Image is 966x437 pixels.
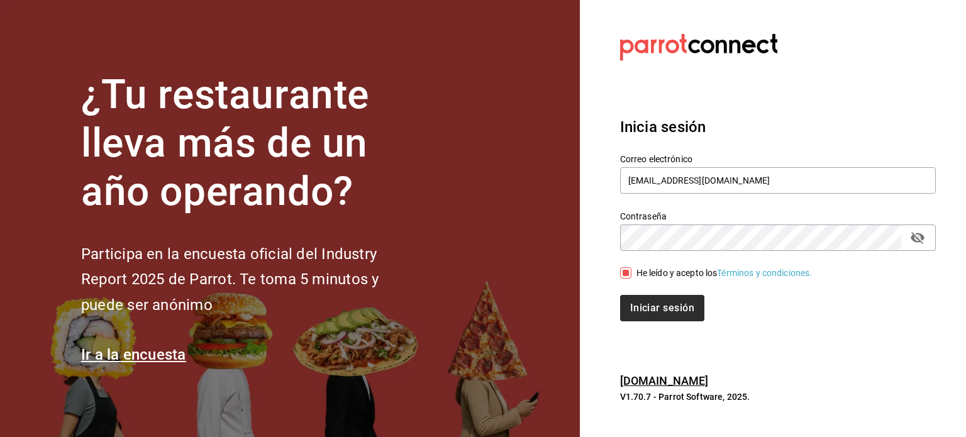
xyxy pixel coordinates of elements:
[907,227,928,248] button: passwordField
[620,374,709,387] a: [DOMAIN_NAME]
[81,346,186,363] a: Ir a la encuesta
[81,71,421,216] h1: ¿Tu restaurante lleva más de un año operando?
[620,390,936,403] p: V1.70.7 - Parrot Software, 2025.
[620,155,936,163] label: Correo electrónico
[620,116,936,138] h3: Inicia sesión
[81,241,421,318] h2: Participa en la encuesta oficial del Industry Report 2025 de Parrot. Te toma 5 minutos y puede se...
[620,212,936,221] label: Contraseña
[717,268,812,278] a: Términos y condiciones.
[620,167,936,194] input: Ingresa tu correo electrónico
[636,267,813,280] div: He leído y acepto los
[620,295,704,321] button: Iniciar sesión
